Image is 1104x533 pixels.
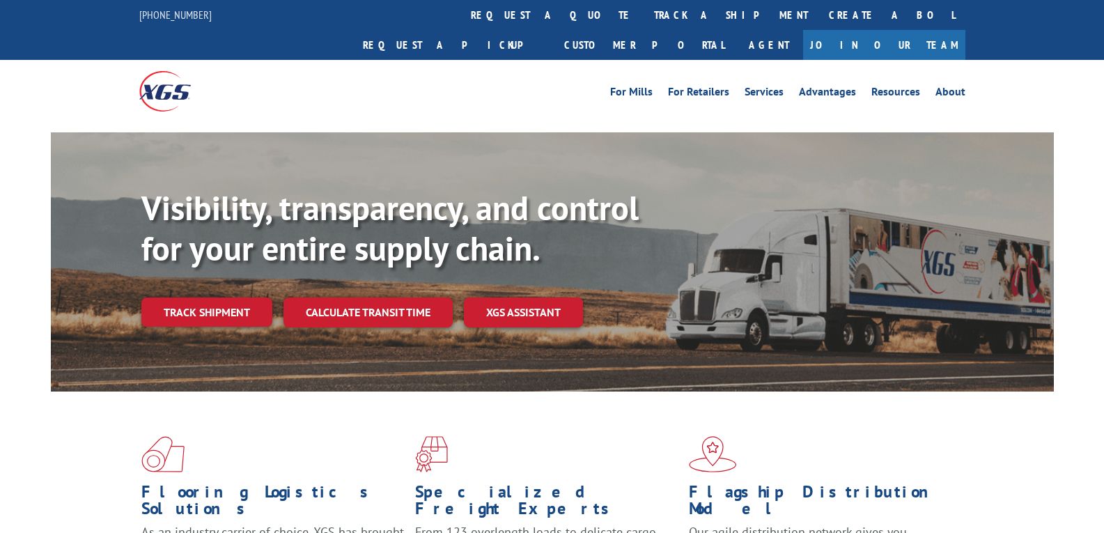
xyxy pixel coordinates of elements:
[689,436,737,472] img: xgs-icon-flagship-distribution-model-red
[554,30,735,60] a: Customer Portal
[745,86,784,102] a: Services
[141,484,405,524] h1: Flooring Logistics Solutions
[141,186,639,270] b: Visibility, transparency, and control for your entire supply chain.
[610,86,653,102] a: For Mills
[735,30,803,60] a: Agent
[689,484,952,524] h1: Flagship Distribution Model
[141,298,272,327] a: Track shipment
[935,86,965,102] a: About
[668,86,729,102] a: For Retailers
[415,436,448,472] img: xgs-icon-focused-on-flooring-red
[141,436,185,472] img: xgs-icon-total-supply-chain-intelligence-red
[283,298,453,327] a: Calculate transit time
[803,30,965,60] a: Join Our Team
[464,298,583,327] a: XGS ASSISTANT
[799,86,856,102] a: Advantages
[139,8,212,22] a: [PHONE_NUMBER]
[871,86,920,102] a: Resources
[352,30,554,60] a: Request a pickup
[415,484,678,524] h1: Specialized Freight Experts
